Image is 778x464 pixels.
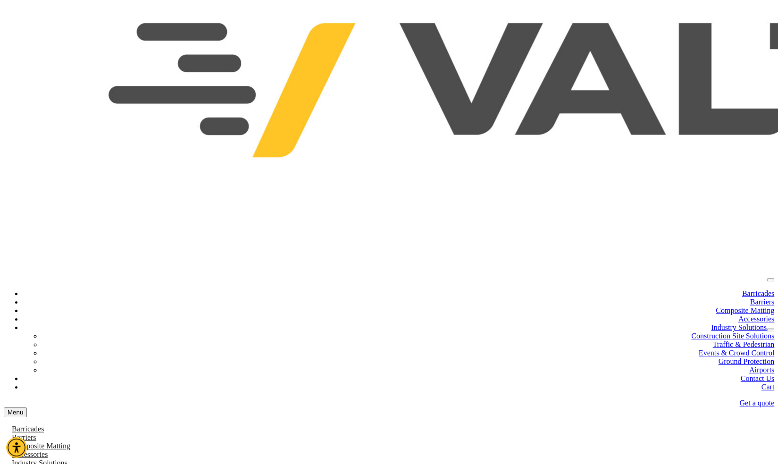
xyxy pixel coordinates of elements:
[4,425,52,433] a: Barricades
[738,315,774,323] a: Accessories
[739,399,774,407] a: Get a quote
[749,366,774,374] a: Airports
[4,407,27,417] button: menu toggle
[712,340,774,348] a: Traffic & Pedestrian
[6,437,27,458] div: Accessibility Menu
[716,306,774,314] a: Composite Matting
[767,278,774,281] button: menu toggle
[742,289,774,297] a: Barricades
[4,442,78,450] a: Composite Matting
[711,323,767,331] a: Industry Solutions
[740,374,774,382] a: Contact Us
[8,409,23,416] span: Menu
[761,383,774,391] a: Cart
[691,332,774,340] a: Construction Site Solutions
[750,298,774,306] a: Barriers
[718,357,774,365] a: Ground Protection
[767,329,774,331] button: dropdown toggle
[699,349,774,357] a: Events & Crowd Control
